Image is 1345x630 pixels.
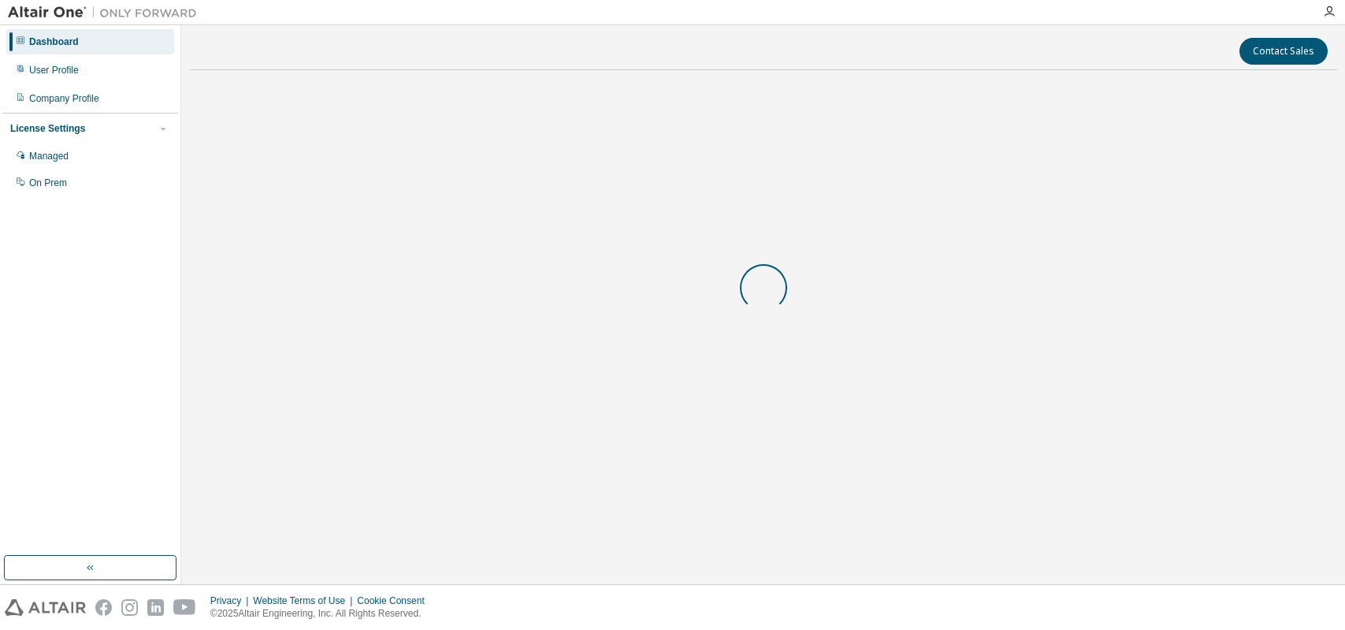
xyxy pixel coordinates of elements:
[147,599,164,616] img: linkedin.svg
[253,595,357,607] div: Website Terms of Use
[1239,38,1328,65] button: Contact Sales
[29,92,99,105] div: Company Profile
[29,64,79,76] div: User Profile
[95,599,112,616] img: facebook.svg
[8,5,205,21] img: Altair One
[5,599,86,616] img: altair_logo.svg
[29,35,79,48] div: Dashboard
[121,599,138,616] img: instagram.svg
[210,607,434,621] p: © 2025 Altair Engineering, Inc. All Rights Reserved.
[10,122,85,135] div: License Settings
[173,599,196,616] img: youtube.svg
[29,177,67,189] div: On Prem
[29,150,69,162] div: Managed
[357,595,433,607] div: Cookie Consent
[210,595,253,607] div: Privacy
